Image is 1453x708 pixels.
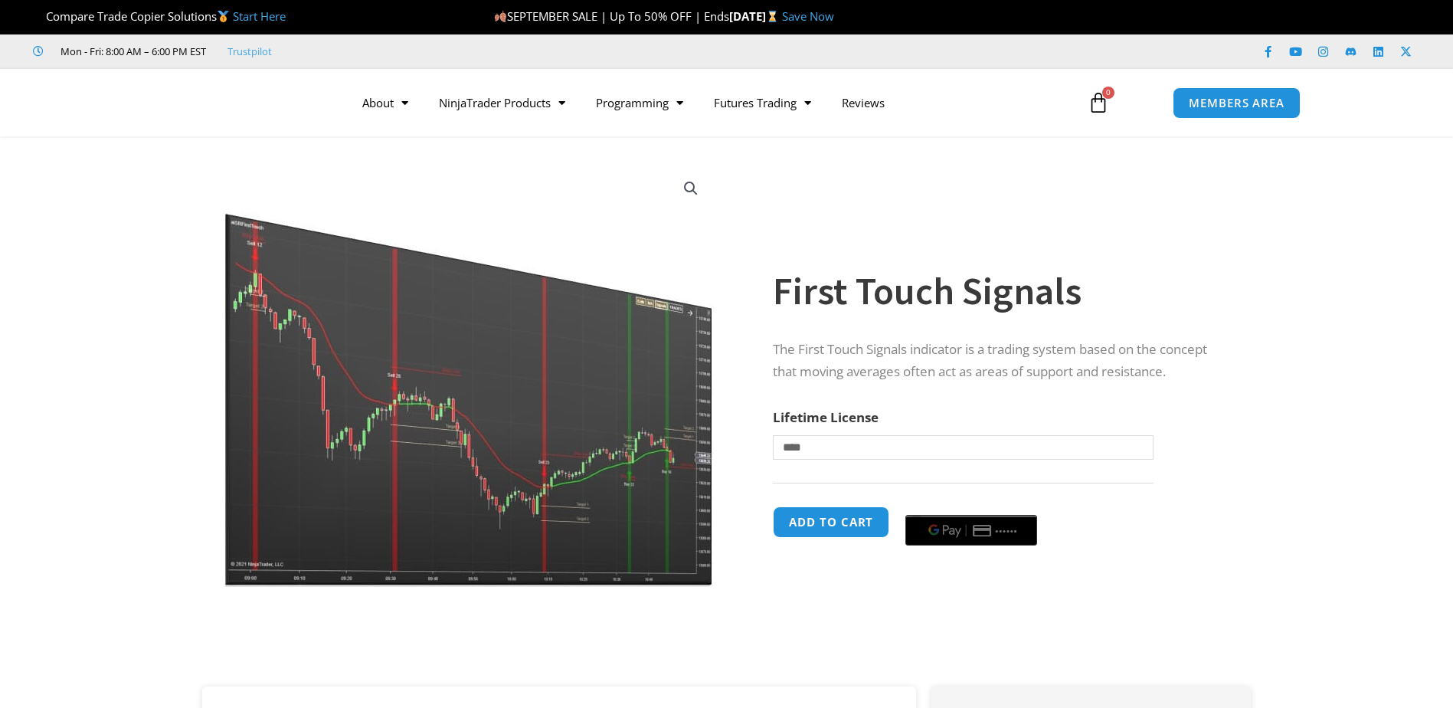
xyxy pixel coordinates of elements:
[677,175,705,202] a: View full-screen image gallery
[905,515,1037,546] button: Buy with GPay
[902,504,1040,506] iframe: Secure payment input frame
[826,85,900,120] a: Reviews
[494,8,729,24] span: SEPTEMBER SALE | Up To 50% OFF | Ends
[581,85,699,120] a: Programming
[1065,80,1132,125] a: 0
[773,467,797,478] a: Clear options
[152,75,317,130] img: LogoAI | Affordable Indicators – NinjaTrader
[218,11,229,22] img: 🥇
[34,11,45,22] img: 🏆
[347,85,1070,120] nav: Menu
[767,11,778,22] img: ⌛
[782,8,834,24] a: Save Now
[227,42,272,61] a: Trustpilot
[233,8,286,24] a: Start Here
[57,42,206,61] span: Mon - Fri: 8:00 AM – 6:00 PM EST
[1173,87,1301,119] a: MEMBERS AREA
[1102,87,1114,99] span: 0
[773,339,1220,383] p: The First Touch Signals indicator is a trading system based on the concept that moving averages o...
[996,526,1019,536] text: ••••••
[1189,97,1284,109] span: MEMBERS AREA
[33,8,286,24] span: Compare Trade Copier Solutions
[495,11,506,22] img: 🍂
[424,85,581,120] a: NinjaTrader Products
[347,85,424,120] a: About
[224,163,716,587] img: First Touch Signals 1
[773,264,1220,318] h1: First Touch Signals
[729,8,782,24] strong: [DATE]
[773,506,889,538] button: Add to cart
[699,85,826,120] a: Futures Trading
[773,408,879,426] label: Lifetime License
